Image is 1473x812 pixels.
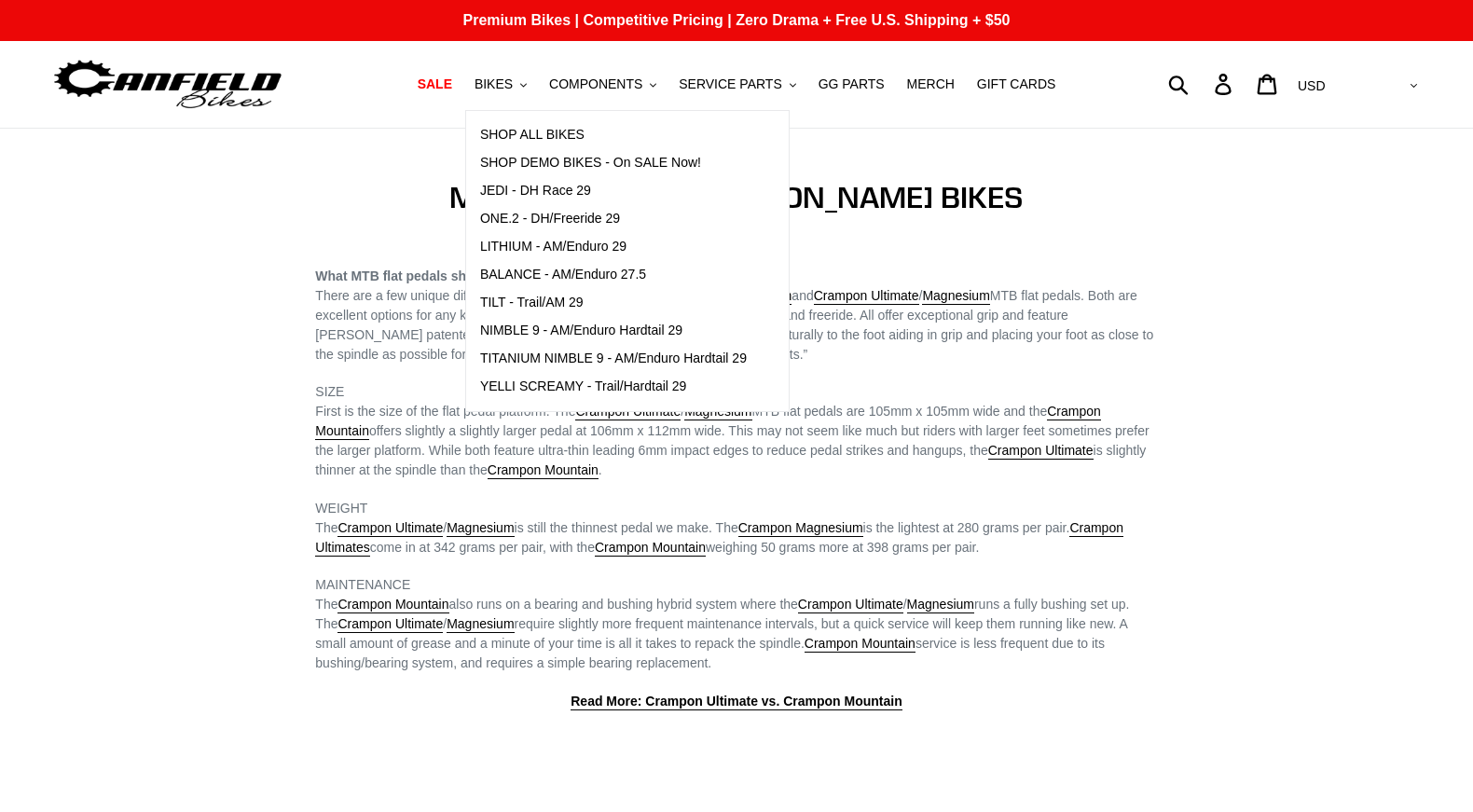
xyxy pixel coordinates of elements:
[447,520,514,537] a: Magnesium
[466,121,761,149] a: SHOP ALL BIKES
[315,520,1123,557] span: The / is still the thinnest pedal we make. The is the lightest at 280 grams per pair. come in at ...
[922,288,989,305] a: Magnesium
[315,288,1153,362] span: There are a few unique differences between [PERSON_NAME] and / MTB flat pedals. Both are excellen...
[809,72,894,97] a: GG PARTS
[447,616,514,633] a: Magnesium
[337,597,448,613] a: Crampon Mountain
[814,288,919,305] a: Crampon Ultimate
[418,76,452,92] span: SALE
[679,76,781,92] span: SERVICE PARTS
[315,268,535,283] b: What MTB flat pedals should I buy?
[465,72,536,97] button: BIKES
[315,404,1100,440] a: Crampon Mountain
[315,384,344,399] span: SIZE
[575,404,681,420] a: Crampon Ultimate
[466,373,761,401] a: YELLI SCREAMY - Trail/Hardtail 29
[315,404,1149,479] span: First is the size of the flat pedal platform. The / MTB flat pedals are 105mm x 105mm wide and th...
[315,577,410,592] span: MAINTENANCE
[977,76,1056,92] span: GIFT CARDS
[480,211,620,227] span: ONE.2 - DH/Freeride 29
[315,180,1157,215] h1: MTB PEDAL FAQ | [PERSON_NAME] BIKES
[907,76,955,92] span: MERCH
[466,149,761,177] a: SHOP DEMO BIKES - On SALE Now!
[480,323,682,338] span: NIMBLE 9 - AM/Enduro Hardtail 29
[466,205,761,233] a: ONE.2 - DH/Freeride 29
[315,501,367,516] span: WEIGHT
[475,76,513,92] span: BIKES
[1178,63,1226,104] input: Search
[540,72,666,97] button: COMPONENTS
[805,636,915,653] a: Crampon Mountain
[466,345,761,373] a: TITANIUM NIMBLE 9 - AM/Enduro Hardtail 29
[480,295,584,310] span: TILT - Trail/AM 29
[488,462,599,479] a: Crampon Mountain
[480,239,626,255] span: LITHIUM - AM/Enduro 29
[408,72,461,97] a: SALE
[968,72,1066,97] a: GIFT CARDS
[337,616,443,633] a: Crampon Ultimate
[480,351,747,366] span: TITANIUM NIMBLE 9 - AM/Enduro Hardtail 29
[595,540,706,557] a: Crampon Mountain
[738,520,863,537] a: Crampon Magnesium
[315,597,1129,670] span: The also runs on a bearing and bushing hybrid system where the / runs a fully bushing set up. The...
[466,261,761,289] a: BALANCE - AM/Enduro 27.5
[549,76,642,92] span: COMPONENTS
[51,55,284,114] img: Canfield Bikes
[466,233,761,261] a: LITHIUM - AM/Enduro 29
[898,72,964,97] a: MERCH
[907,597,974,613] a: Magnesium
[480,378,687,394] span: YELLI SCREAMY - Trail/Hardtail 29
[466,177,761,205] a: JEDI - DH Race 29
[480,267,646,282] span: BALANCE - AM/Enduro 27.5
[480,155,701,171] span: SHOP DEMO BIKES - On SALE Now!
[669,72,805,97] button: SERVICE PARTS
[466,289,761,317] a: TILT - Trail/AM 29
[480,127,585,143] span: SHOP ALL BIKES
[337,520,443,537] a: Crampon Ultimate
[480,183,591,199] span: JEDI - DH Race 29
[571,694,902,710] a: Read More: Crampon Ultimate vs. Crampon Mountain
[988,443,1094,460] a: Crampon Ultimate
[798,597,903,613] a: Crampon Ultimate
[684,404,751,420] a: Magnesium
[819,76,885,92] span: GG PARTS
[466,317,761,345] a: NIMBLE 9 - AM/Enduro Hardtail 29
